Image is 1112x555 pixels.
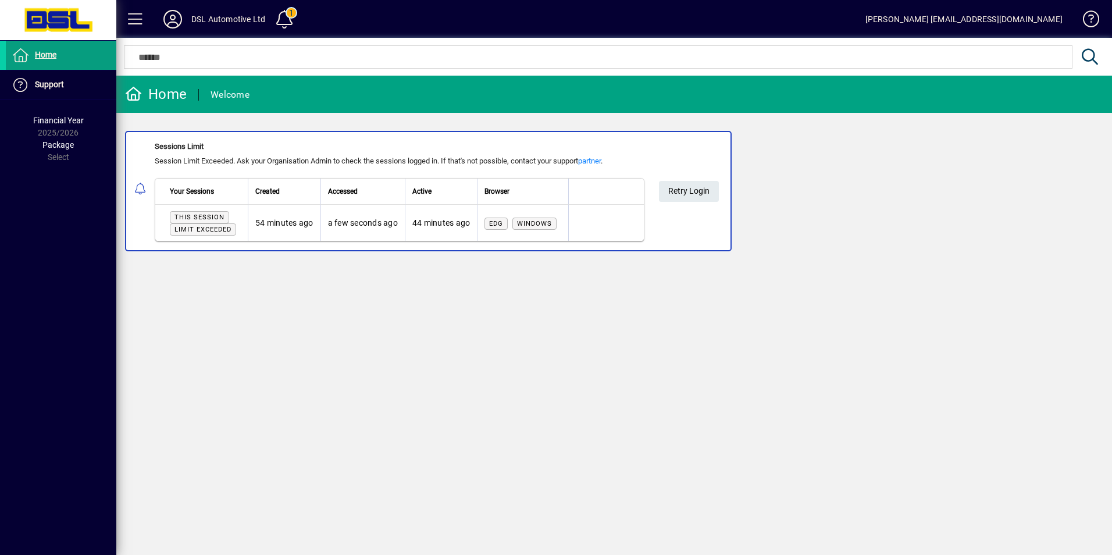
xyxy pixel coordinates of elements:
td: 54 minutes ago [248,205,320,241]
a: partner [578,156,601,165]
span: Home [35,50,56,59]
div: [PERSON_NAME] [EMAIL_ADDRESS][DOMAIN_NAME] [865,10,1063,29]
span: Support [35,80,64,89]
td: a few seconds ago [320,205,405,241]
span: Accessed [328,185,358,198]
a: Knowledge Base [1074,2,1097,40]
div: Welcome [211,86,250,104]
td: 44 minutes ago [405,205,477,241]
span: Retry Login [668,182,710,201]
span: Package [42,140,74,150]
div: DSL Automotive Ltd [191,10,265,29]
span: Created [255,185,280,198]
span: Windows [517,220,552,227]
div: Session Limit Exceeded. Ask your Organisation Admin to check the sessions logged in. If that's no... [155,155,644,167]
button: Retry Login [659,181,719,202]
div: Sessions Limit [155,141,644,152]
span: Browser [484,185,509,198]
button: Profile [154,9,191,30]
span: This session [174,214,224,221]
div: Home [125,85,187,104]
span: Limit exceeded [174,226,231,233]
app-alert-notification-menu-item: Sessions Limit [116,131,1112,251]
span: Financial Year [33,116,84,125]
span: Active [412,185,432,198]
span: Edg [489,220,503,227]
a: Support [6,70,116,99]
span: Your Sessions [170,185,214,198]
